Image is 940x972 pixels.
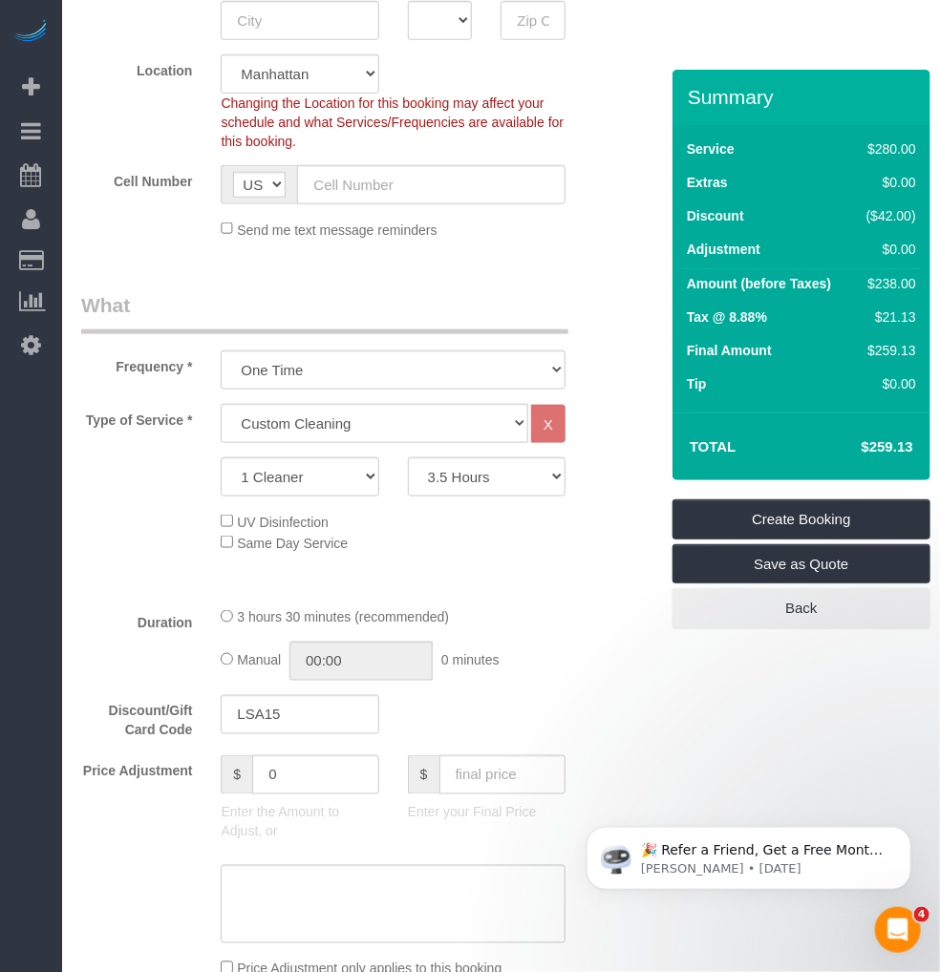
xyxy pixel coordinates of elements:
[914,907,929,922] span: 4
[221,803,378,841] p: Enter the Amount to Adjust, or
[687,240,760,259] label: Adjustment
[558,787,940,920] iframe: Intercom notifications message
[408,755,439,794] span: $
[673,544,930,584] a: Save as Quote
[67,54,206,80] label: Location
[67,755,206,781] label: Price Adjustment
[11,19,50,46] img: Automaid Logo
[687,274,831,293] label: Amount (before Taxes)
[408,803,566,822] p: Enter your Final Price
[860,374,917,393] div: $0.00
[687,307,767,327] label: Tax @ 8.88%
[67,606,206,632] label: Duration
[687,374,707,393] label: Tip
[81,291,568,334] legend: What
[237,222,437,237] span: Send me text message reminders
[221,1,378,40] input: City
[501,1,566,40] input: Zip Code
[67,695,206,740] label: Discount/Gift Card Code
[67,165,206,191] label: Cell Number
[297,165,566,204] input: Cell Number
[688,86,921,108] h3: Summary
[439,755,566,794] input: final price
[237,536,348,551] span: Same Day Service
[687,173,728,192] label: Extras
[860,307,917,327] div: $21.13
[673,499,930,539] a: Create Booking
[237,515,329,530] span: UV Disinfection
[860,173,917,192] div: $0.00
[875,907,921,953] iframe: Intercom live chat
[687,341,772,360] label: Final Amount
[673,588,930,628] a: Back
[687,139,735,158] label: Service
[237,653,281,668] span: Manual
[67,404,206,430] label: Type of Service *
[860,341,917,360] div: $259.13
[860,240,917,259] div: $0.00
[221,95,564,149] span: Changing the Location for this booking may affect your schedule and what Services/Frequencies are...
[860,206,917,225] div: ($42.00)
[860,139,917,158] div: $280.00
[690,438,737,454] strong: Total
[67,350,206,376] label: Frequency *
[860,274,917,293] div: $238.00
[804,439,913,455] h4: $259.13
[221,755,252,794] span: $
[237,610,449,625] span: 3 hours 30 minutes (recommended)
[687,206,744,225] label: Discount
[441,653,500,668] span: 0 minutes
